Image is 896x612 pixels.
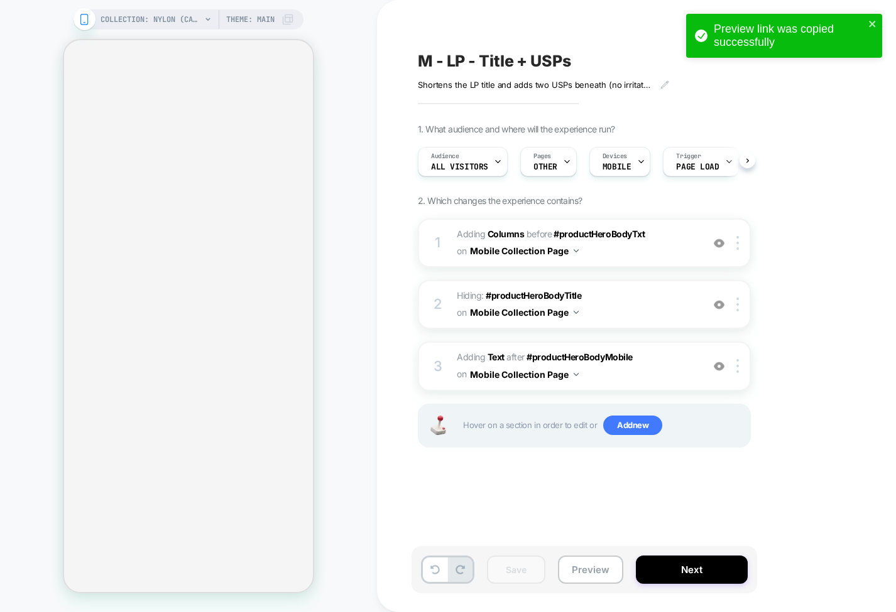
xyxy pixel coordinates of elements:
[470,365,579,384] button: Mobile Collection Page
[676,152,701,161] span: Trigger
[457,287,696,321] span: Hiding :
[418,195,582,206] span: 2. Which changes the experience contains?
[418,124,615,134] span: 1. What audience and where will the experience run?
[558,556,623,584] button: Preview
[431,152,459,161] span: Audience
[574,373,579,376] img: down arrow
[714,23,865,49] div: Preview link was copied successfully
[527,228,552,239] span: BEFORE
[527,352,633,362] span: #productHeroBodyMobile
[574,311,579,314] img: down arrow
[506,352,525,362] span: AFTER
[603,416,662,436] span: Add new
[736,236,739,250] img: close
[463,416,743,436] span: Hover on a section in order to edit or
[736,298,739,311] img: close
[533,163,557,171] span: OTHER
[574,249,579,252] img: down arrow
[425,416,451,435] img: Joystick
[418,80,651,90] span: Shortens the LP title and adds two USPs beneath (no irritation, PFAS-free)
[487,556,545,584] button: Save
[714,299,724,310] img: crossed eye
[603,152,627,161] span: Devices
[603,163,631,171] span: MOBILE
[457,366,466,382] span: on
[432,354,444,379] div: 3
[486,290,581,301] span: #productHeroBodyTitle
[676,163,719,171] span: Page Load
[470,242,579,260] button: Mobile Collection Page
[554,228,645,239] span: #productHeroBodyTxt
[533,152,551,161] span: Pages
[488,228,525,239] b: Columns
[714,238,724,249] img: crossed eye
[432,230,444,255] div: 1
[470,303,579,321] button: Mobile Collection Page
[226,9,275,30] span: Theme: MAIN
[488,352,505,362] b: Text
[636,556,748,584] button: Next
[101,9,201,30] span: COLLECTION: Nylon (Category)
[868,19,877,31] button: close
[432,292,444,317] div: 2
[457,352,505,362] span: Adding
[736,359,739,373] img: close
[457,243,466,259] span: on
[431,163,488,171] span: All Visitors
[457,304,466,320] span: on
[457,228,524,239] span: Adding
[418,51,571,70] span: M - LP - Title + USPs
[714,361,724,372] img: crossed eye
